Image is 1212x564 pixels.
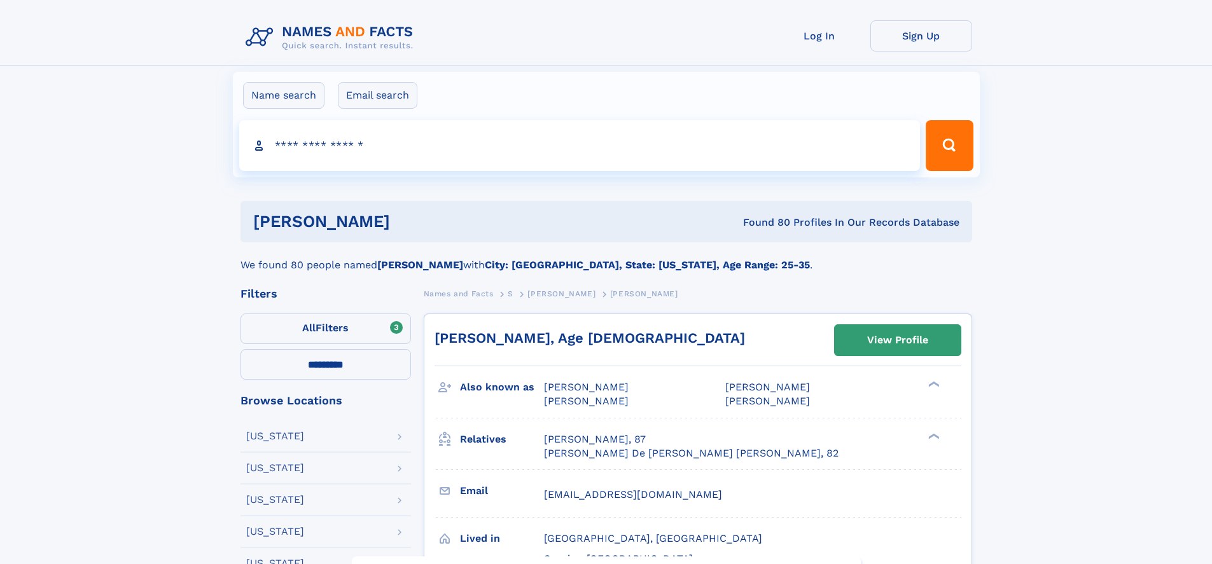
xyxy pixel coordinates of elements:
[544,532,762,544] span: [GEOGRAPHIC_DATA], [GEOGRAPHIC_DATA]
[435,330,745,346] a: [PERSON_NAME], Age [DEMOGRAPHIC_DATA]
[460,480,544,502] h3: Email
[508,289,513,298] span: S
[424,285,494,301] a: Names and Facts
[925,432,940,440] div: ❯
[246,526,304,537] div: [US_STATE]
[544,381,629,393] span: [PERSON_NAME]
[544,395,629,407] span: [PERSON_NAME]
[338,82,417,109] label: Email search
[240,288,411,299] div: Filters
[246,463,304,473] div: [US_STATE]
[527,285,596,301] a: [PERSON_NAME]
[544,446,839,460] a: [PERSON_NAME] De [PERSON_NAME] [PERSON_NAME], 82
[725,381,810,393] span: [PERSON_NAME]
[925,380,940,389] div: ❯
[302,322,316,334] span: All
[240,242,972,273] div: We found 80 people named with .
[243,82,324,109] label: Name search
[460,376,544,398] h3: Also known as
[544,432,646,446] a: [PERSON_NAME], 87
[870,20,972,52] a: Sign Up
[239,120,921,171] input: search input
[246,431,304,441] div: [US_STATE]
[867,326,928,355] div: View Profile
[460,429,544,450] h3: Relatives
[240,20,424,55] img: Logo Names and Facts
[377,259,463,271] b: [PERSON_NAME]
[835,325,961,355] a: View Profile
[926,120,973,171] button: Search Button
[485,259,810,271] b: City: [GEOGRAPHIC_DATA], State: [US_STATE], Age Range: 25-35
[253,214,567,230] h1: [PERSON_NAME]
[460,528,544,549] h3: Lived in
[769,20,870,52] a: Log In
[610,289,678,298] span: [PERSON_NAME]
[725,395,810,407] span: [PERSON_NAME]
[240,395,411,406] div: Browse Locations
[566,216,959,230] div: Found 80 Profiles In Our Records Database
[544,488,722,500] span: [EMAIL_ADDRESS][DOMAIN_NAME]
[246,495,304,505] div: [US_STATE]
[508,285,513,301] a: S
[527,289,596,298] span: [PERSON_NAME]
[240,313,411,344] label: Filters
